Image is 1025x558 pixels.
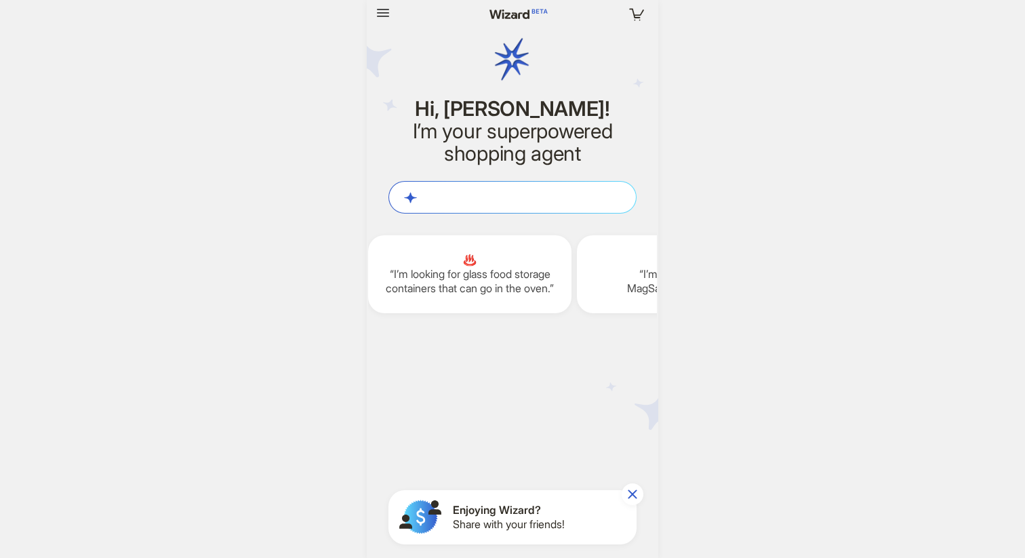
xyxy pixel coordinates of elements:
span: Share with your friends! [453,517,565,532]
div: 🧲I’m looking for a MagSafe pop socket [577,235,780,313]
div: ♨️I’m looking for glass food storage containers that can go in the oven. [368,235,571,313]
h1: Hi, [PERSON_NAME]! [388,98,637,120]
span: ♨️ [379,253,561,267]
img: wizard logo [471,5,553,114]
h2: I’m your superpowered shopping agent [388,120,637,165]
button: Enjoying Wizard?Share with your friends! [388,490,637,544]
q: I’m looking for glass food storage containers that can go in the oven. [379,267,561,296]
q: I’m looking for a MagSafe pop socket [588,267,769,296]
span: 🧲 [588,253,769,267]
span: Enjoying Wizard? [453,503,565,517]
